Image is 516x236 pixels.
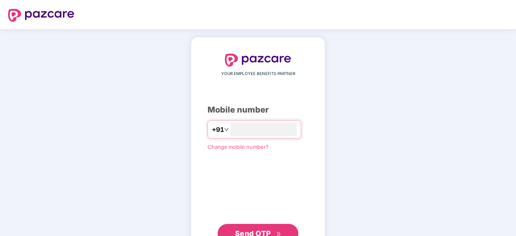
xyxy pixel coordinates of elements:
span: down [224,127,229,132]
span: YOUR EMPLOYEE BENEFITS PARTNER [221,71,295,77]
a: Change mobile number? [208,144,268,150]
img: logo [8,9,74,22]
div: Mobile number [208,104,308,116]
span: +91 [212,125,224,135]
img: logo [225,54,291,67]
